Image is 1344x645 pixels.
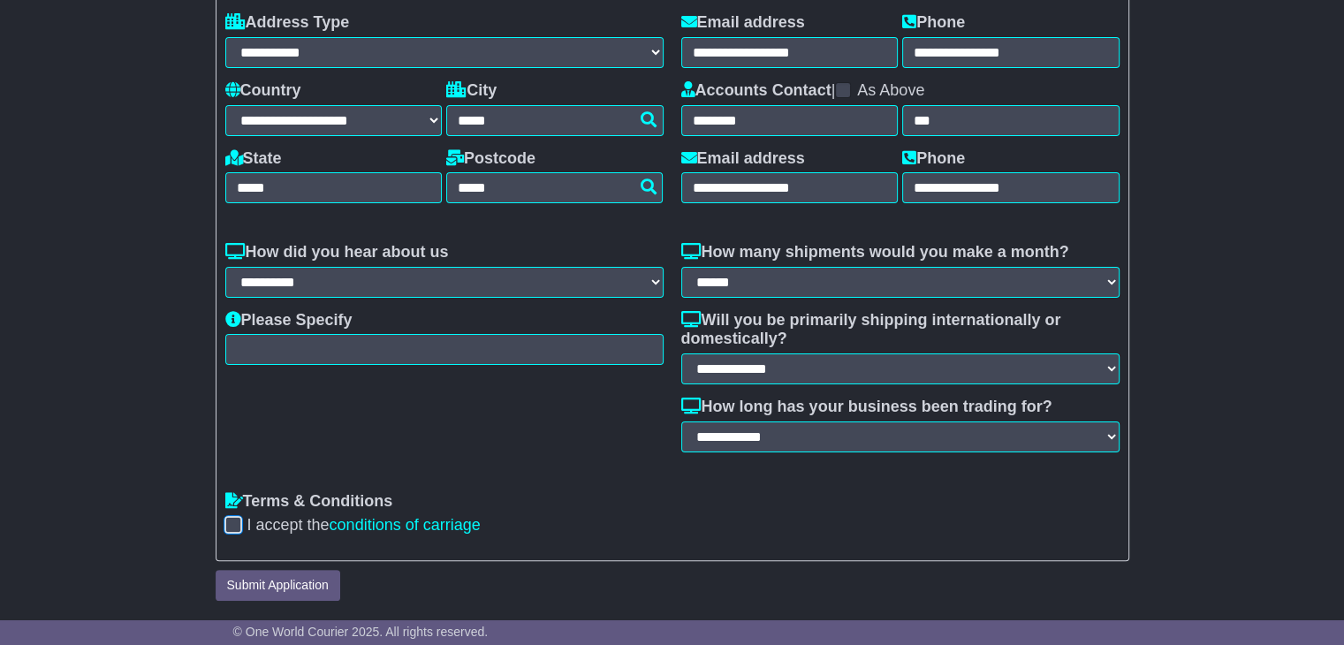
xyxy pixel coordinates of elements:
[233,625,489,639] span: © One World Courier 2025. All rights reserved.
[681,149,805,169] label: Email address
[247,516,481,535] label: I accept the
[330,516,481,534] a: conditions of carriage
[681,81,1120,105] div: |
[681,398,1052,417] label: How long has your business been trading for?
[225,492,393,512] label: Terms & Conditions
[857,81,924,101] label: As Above
[225,149,282,169] label: State
[225,81,301,101] label: Country
[902,13,965,33] label: Phone
[902,149,965,169] label: Phone
[225,13,350,33] label: Address Type
[216,570,340,601] button: Submit Application
[446,81,497,101] label: City
[681,243,1069,262] label: How many shipments would you make a month?
[446,149,535,169] label: Postcode
[225,311,353,330] label: Please Specify
[681,13,805,33] label: Email address
[681,81,831,101] label: Accounts Contact
[225,243,449,262] label: How did you hear about us
[681,311,1120,349] label: Will you be primarily shipping internationally or domestically?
